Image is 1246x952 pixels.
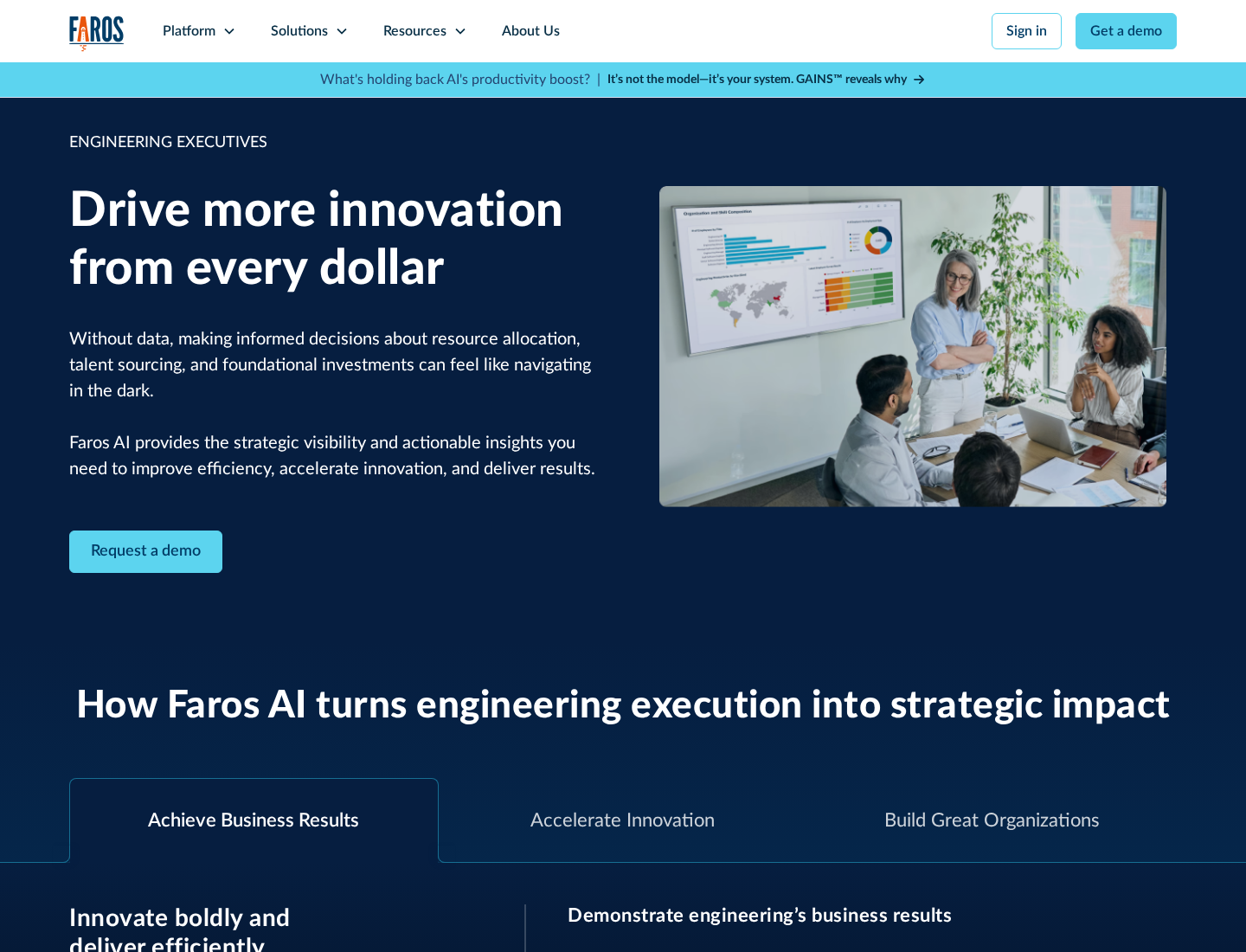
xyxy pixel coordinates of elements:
[69,183,597,299] h1: Drive more innovation from every dollar
[163,21,215,42] div: Platform
[992,13,1062,49] a: Sign in
[69,16,125,51] a: home
[607,71,926,89] a: It’s not the model—it’s your system. GAINS™ reveals why
[884,807,1100,835] div: Build Great Organizations
[530,807,715,835] div: Accelerate Innovation
[69,132,597,155] div: ENGINEERING EXECUTIVES
[1076,13,1177,49] a: Get a demo
[607,74,907,86] strong: It’s not the model—it’s your system. GAINS™ reveals why
[69,326,597,482] p: Without data, making informed decisions about resource allocation, talent sourcing, and foundatio...
[271,21,328,42] div: Solutions
[568,904,1177,927] h3: Demonstrate engineering’s business results
[148,807,359,835] div: Achieve Business Results
[69,16,125,51] img: Logo of the analytics and reporting company Faros.
[383,21,446,42] div: Resources
[320,69,601,90] p: What's holding back AI's productivity boost? |
[69,531,222,573] a: Contact Modal
[76,684,1171,730] h2: How Faros AI turns engineering execution into strategic impact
